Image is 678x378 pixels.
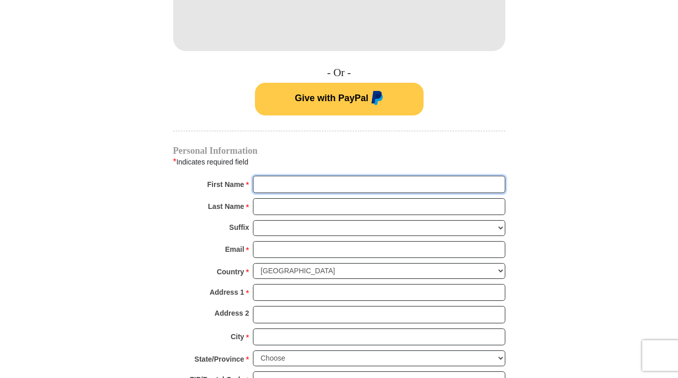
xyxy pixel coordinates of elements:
[230,329,244,344] strong: City
[173,155,505,169] div: Indicates required field
[173,66,505,79] h4: - Or -
[209,285,244,299] strong: Address 1
[295,93,368,103] span: Give with PayPal
[173,147,505,155] h4: Personal Information
[255,83,424,115] button: Give with PayPal
[217,265,244,279] strong: Country
[215,306,249,320] strong: Address 2
[368,91,383,107] img: paypal
[208,199,244,214] strong: Last Name
[195,352,244,366] strong: State/Province
[207,177,244,192] strong: First Name
[225,242,244,256] strong: Email
[229,220,249,234] strong: Suffix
